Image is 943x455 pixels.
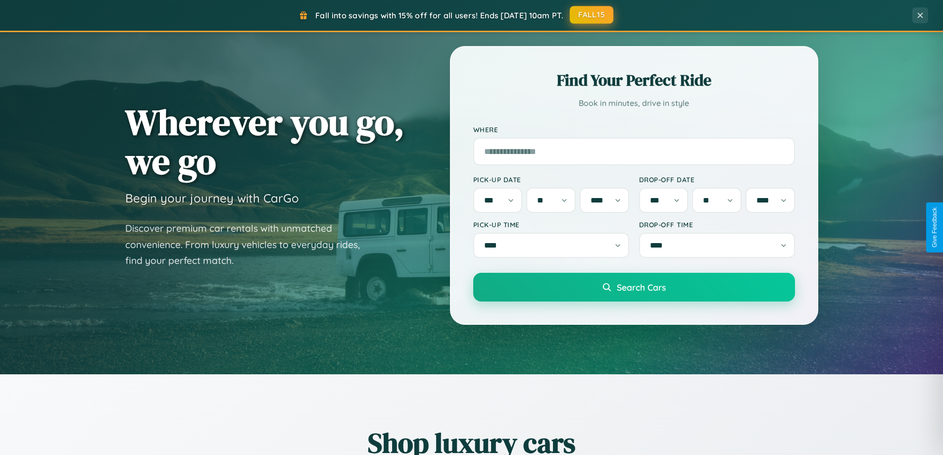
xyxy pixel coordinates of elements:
[315,10,563,20] span: Fall into savings with 15% off for all users! Ends [DATE] 10am PT.
[639,175,795,184] label: Drop-off Date
[473,96,795,110] p: Book in minutes, drive in style
[125,220,373,269] p: Discover premium car rentals with unmatched convenience. From luxury vehicles to everyday rides, ...
[473,69,795,91] h2: Find Your Perfect Ride
[125,102,404,181] h1: Wherever you go, we go
[125,191,299,205] h3: Begin your journey with CarGo
[617,282,666,293] span: Search Cars
[570,6,613,24] button: FALL15
[931,207,938,248] div: Give Feedback
[473,175,629,184] label: Pick-up Date
[473,273,795,302] button: Search Cars
[473,220,629,229] label: Pick-up Time
[639,220,795,229] label: Drop-off Time
[473,125,795,134] label: Where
